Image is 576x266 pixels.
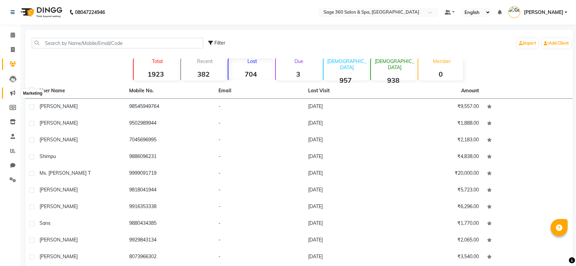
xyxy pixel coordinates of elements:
td: - [214,232,304,249]
p: Total [136,58,178,64]
p: [DEMOGRAPHIC_DATA] [374,58,415,71]
td: [DATE] [304,166,394,182]
div: Marketing [21,89,44,97]
td: ₹1,770.00 [394,216,483,232]
td: [DATE] [304,182,394,199]
td: 9886096231 [125,149,215,166]
span: [PERSON_NAME] [40,253,78,260]
td: ₹2,065.00 [394,232,483,249]
span: [PERSON_NAME] [40,120,78,126]
span: Shimpu [40,153,56,159]
p: Member [421,58,463,64]
td: [DATE] [304,132,394,149]
td: - [214,149,304,166]
th: Amount [457,83,483,98]
img: Gagan [508,6,520,18]
a: Add Client [542,38,571,48]
strong: 957 [323,76,368,84]
td: ₹20,000.00 [394,166,483,182]
td: 9818041944 [125,182,215,199]
td: - [214,115,304,132]
td: ₹1,888.00 [394,115,483,132]
th: Email [214,83,304,99]
td: [DATE] [304,149,394,166]
td: [DATE] [304,232,394,249]
span: [PERSON_NAME] [40,237,78,243]
td: ₹9,557.00 [394,99,483,115]
span: san [40,220,48,226]
td: 7045696995 [125,132,215,149]
span: [PERSON_NAME] [524,9,563,16]
td: ₹5,723.00 [394,182,483,199]
td: 9999091719 [125,166,215,182]
td: [DATE] [304,216,394,232]
span: Ms. [PERSON_NAME] T [40,170,91,176]
td: [DATE] [304,199,394,216]
td: 8073966302 [125,249,215,266]
th: Last Visit [304,83,394,99]
b: 08047224946 [75,3,105,22]
span: [PERSON_NAME] [40,203,78,209]
strong: 382 [181,70,226,78]
a: Import [517,38,538,48]
td: ₹4,838.00 [394,149,483,166]
strong: 938 [371,76,415,84]
td: 9929843134 [125,232,215,249]
span: Filter [214,40,225,46]
th: Mobile No. [125,83,215,99]
td: 98545949764 [125,99,215,115]
strong: 0 [418,70,463,78]
strong: 704 [228,70,273,78]
td: [DATE] [304,249,394,266]
span: [PERSON_NAME] [40,103,78,109]
span: [PERSON_NAME] [40,137,78,143]
td: [DATE] [304,99,394,115]
span: [PERSON_NAME] [40,187,78,193]
td: ₹6,296.00 [394,199,483,216]
p: [DEMOGRAPHIC_DATA] [326,58,368,71]
span: s [48,220,50,226]
td: 9916353338 [125,199,215,216]
p: Lost [231,58,273,64]
input: Search by Name/Mobile/Email/Code [32,38,203,48]
td: - [214,99,304,115]
td: ₹3,540.00 [394,249,483,266]
td: - [214,166,304,182]
p: Due [277,58,320,64]
td: 9880434385 [125,216,215,232]
td: - [214,182,304,199]
img: logo [17,3,64,22]
td: 9502989944 [125,115,215,132]
td: - [214,216,304,232]
td: [DATE] [304,115,394,132]
strong: 3 [276,70,320,78]
strong: 1923 [134,70,178,78]
p: Recent [184,58,226,64]
td: - [214,132,304,149]
td: - [214,249,304,266]
th: User Name [35,83,125,99]
td: - [214,199,304,216]
td: ₹2,183.00 [394,132,483,149]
